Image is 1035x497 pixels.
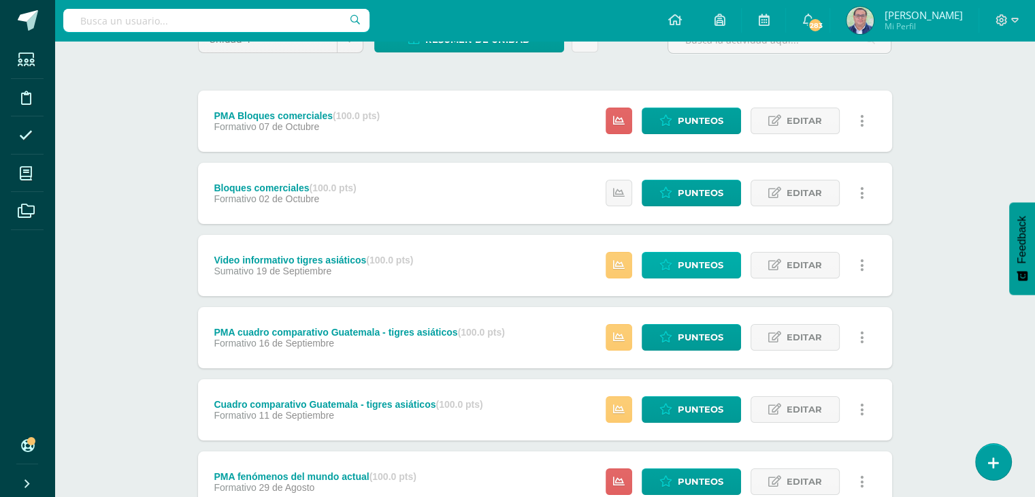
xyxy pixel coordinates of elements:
span: Editar [787,397,822,422]
span: 19 de Septiembre [257,266,332,276]
a: Punteos [642,252,741,278]
div: PMA fenómenos del mundo actual [214,471,416,482]
span: 02 de Octubre [259,193,320,204]
a: Punteos [642,324,741,351]
button: Feedback - Mostrar encuesta [1009,202,1035,295]
div: PMA Bloques comerciales [214,110,380,121]
span: Editar [787,180,822,206]
span: [PERSON_NAME] [884,8,962,22]
span: Editar [787,108,822,133]
a: Punteos [642,468,741,495]
span: Mi Perfil [884,20,962,32]
span: Punteos [678,180,723,206]
span: Punteos [678,108,723,133]
div: Cuadro comparativo Guatemala - tigres asiáticos [214,399,482,410]
span: 283 [808,18,823,33]
span: Sumativo [214,266,253,276]
img: eac5640a810b8dcfe6ce893a14069202.png [847,7,874,34]
span: Feedback [1016,216,1028,263]
strong: (100.0 pts) [458,327,505,338]
span: 16 de Septiembre [259,338,335,349]
span: Formativo [214,410,256,421]
div: Bloques comerciales [214,182,356,193]
strong: (100.0 pts) [369,471,416,482]
strong: (100.0 pts) [333,110,380,121]
a: Punteos [642,108,741,134]
span: Editar [787,325,822,350]
span: 29 de Agosto [259,482,315,493]
span: Formativo [214,121,256,132]
span: Editar [787,469,822,494]
a: Punteos [642,180,741,206]
div: PMA cuadro comparativo Guatemala - tigres asiáticos [214,327,504,338]
span: Punteos [678,397,723,422]
input: Busca un usuario... [63,9,369,32]
a: Punteos [642,396,741,423]
strong: (100.0 pts) [366,255,413,266]
span: 11 de Septiembre [259,410,335,421]
span: 07 de Octubre [259,121,320,132]
span: Formativo [214,482,256,493]
span: Formativo [214,193,256,204]
div: Video informativo tigres asiáticos [214,255,413,266]
span: Punteos [678,253,723,278]
span: Formativo [214,338,256,349]
span: Punteos [678,469,723,494]
span: Punteos [678,325,723,350]
strong: (100.0 pts) [436,399,482,410]
strong: (100.0 pts) [309,182,356,193]
span: Editar [787,253,822,278]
